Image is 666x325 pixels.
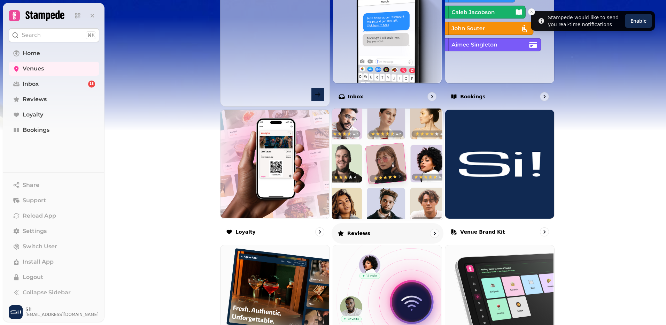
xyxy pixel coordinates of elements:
a: Bookings [9,123,99,137]
a: Venues [9,62,99,76]
span: Share [23,181,39,189]
img: Reviews [331,108,442,219]
button: Collapse Sidebar [9,286,99,300]
button: Switch User [9,240,99,254]
a: Loyalty [9,108,99,122]
div: ⌘K [86,31,96,39]
button: Reload App [9,209,99,223]
p: Loyalty [235,228,256,235]
svg: go to [541,93,548,100]
img: User avatar [9,305,23,319]
span: Reload App [23,212,56,220]
span: Settings [23,227,47,235]
button: Support [9,194,99,207]
a: Venue brand kitVenue brand kit [445,109,555,242]
a: LoyaltyLoyalty [220,109,330,242]
a: Home [9,46,99,60]
button: Share [9,178,99,192]
span: Loyalty [23,111,43,119]
span: [EMAIL_ADDRESS][DOMAIN_NAME] [25,312,99,317]
p: Reviews [347,229,370,236]
span: Inbox [23,80,39,88]
span: Venues [23,65,44,73]
button: Logout [9,270,99,284]
span: Switch User [23,242,57,251]
span: Home [23,49,40,58]
button: Install App [9,255,99,269]
p: Venue brand kit [460,228,505,235]
svg: go to [316,228,323,235]
span: Support [23,196,46,205]
p: Bookings [460,93,485,100]
a: Settings [9,224,99,238]
button: User avatarSi![EMAIL_ADDRESS][DOMAIN_NAME] [9,305,99,319]
span: Si! [25,307,99,312]
svg: go to [541,228,548,235]
span: Bookings [23,126,49,134]
img: Loyalty [220,109,329,218]
span: Logout [23,273,43,281]
button: Close toast [528,8,535,15]
svg: go to [431,229,438,236]
div: Stampede would like to send you real-time notifications [548,14,622,28]
a: Inbox18 [9,77,99,91]
span: Install App [23,258,54,266]
svg: go to [428,93,435,100]
p: Search [22,31,41,39]
span: Reviews [23,95,47,104]
button: Search⌘K [9,28,99,42]
img: aHR0cHM6Ly9maWxlcy5zdGFtcGVkZS5haS9kM2EzZDVhMi0wMWE4LTExZWMtOThlYS0wMmJkMmMwNzA0ODkvbWVkaWEvN2E4Y... [445,110,554,219]
a: ReviewsReviews [332,108,443,243]
span: Collapse Sidebar [23,288,71,297]
span: 18 [90,82,94,86]
button: Enable [625,14,652,28]
a: Reviews [9,92,99,106]
p: Inbox [348,93,363,100]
